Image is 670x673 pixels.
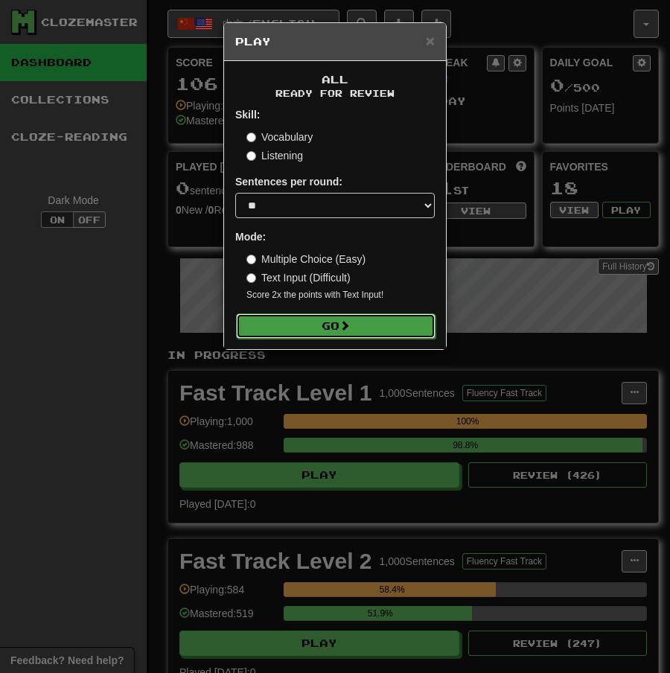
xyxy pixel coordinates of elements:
[246,255,256,264] input: Multiple Choice (Easy)
[246,252,366,267] label: Multiple Choice (Easy)
[235,174,342,189] label: Sentences per round:
[235,87,435,100] small: Ready for Review
[246,148,303,163] label: Listening
[246,130,313,144] label: Vocabulary
[246,273,256,283] input: Text Input (Difficult)
[322,73,348,86] span: All
[235,34,435,49] h5: Play
[246,151,256,161] input: Listening
[426,33,435,48] button: Close
[246,289,435,302] small: Score 2x the points with Text Input !
[426,32,435,49] span: ×
[235,231,266,243] strong: Mode:
[246,270,351,285] label: Text Input (Difficult)
[246,133,256,142] input: Vocabulary
[236,313,435,339] button: Go
[235,109,260,121] strong: Skill:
